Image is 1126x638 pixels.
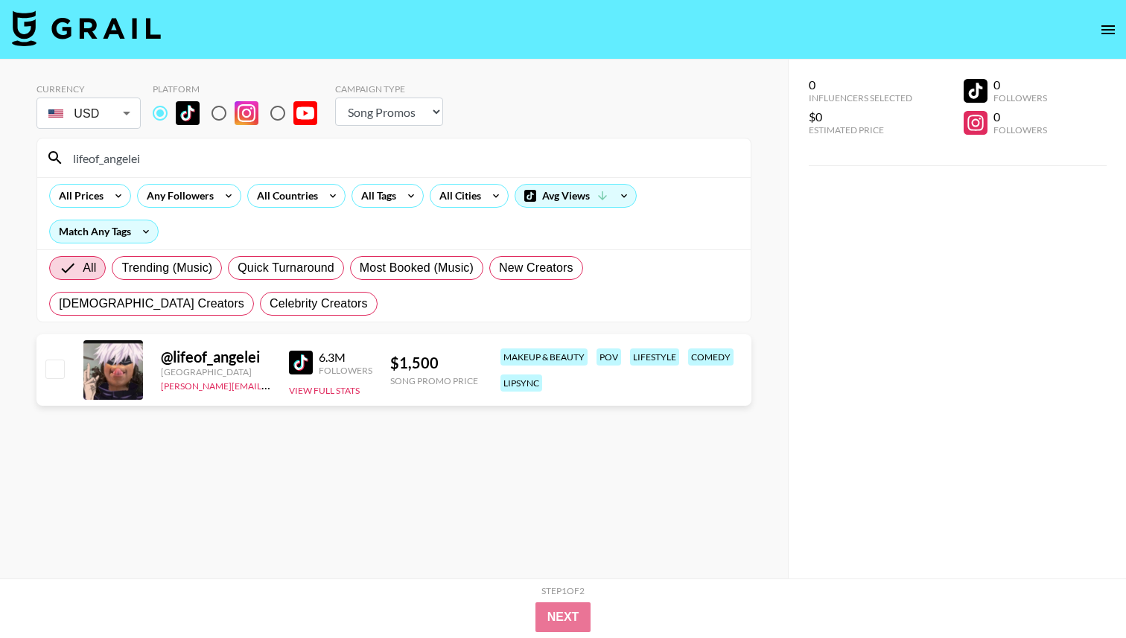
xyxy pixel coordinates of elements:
[499,259,573,277] span: New Creators
[319,365,372,376] div: Followers
[161,377,381,392] a: [PERSON_NAME][EMAIL_ADDRESS][DOMAIN_NAME]
[238,259,334,277] span: Quick Turnaround
[500,374,542,392] div: lipsync
[121,259,212,277] span: Trending (Music)
[993,92,1047,103] div: Followers
[688,348,734,366] div: comedy
[352,185,399,207] div: All Tags
[335,83,443,95] div: Campaign Type
[993,109,1047,124] div: 0
[809,109,912,124] div: $0
[289,385,360,396] button: View Full Stats
[176,101,200,125] img: TikTok
[809,124,912,135] div: Estimated Price
[138,185,217,207] div: Any Followers
[541,585,585,596] div: Step 1 of 2
[161,348,271,366] div: @ lifeof_angelei
[809,92,912,103] div: Influencers Selected
[83,259,96,277] span: All
[535,602,591,632] button: Next
[597,348,621,366] div: pov
[430,185,484,207] div: All Cities
[630,348,679,366] div: lifestyle
[993,124,1047,135] div: Followers
[36,83,141,95] div: Currency
[319,350,372,365] div: 6.3M
[59,295,244,313] span: [DEMOGRAPHIC_DATA] Creators
[289,351,313,374] img: TikTok
[50,220,158,243] div: Match Any Tags
[293,101,317,125] img: YouTube
[809,77,912,92] div: 0
[153,83,329,95] div: Platform
[39,101,138,127] div: USD
[161,366,271,377] div: [GEOGRAPHIC_DATA]
[360,259,474,277] span: Most Booked (Music)
[1093,15,1123,45] button: open drawer
[390,375,478,386] div: Song Promo Price
[50,185,106,207] div: All Prices
[515,185,636,207] div: Avg Views
[993,77,1047,92] div: 0
[248,185,321,207] div: All Countries
[1052,564,1108,620] iframe: Drift Widget Chat Controller
[500,348,588,366] div: makeup & beauty
[235,101,258,125] img: Instagram
[270,295,368,313] span: Celebrity Creators
[12,10,161,46] img: Grail Talent
[64,146,742,170] input: Search by User Name
[390,354,478,372] div: $ 1,500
